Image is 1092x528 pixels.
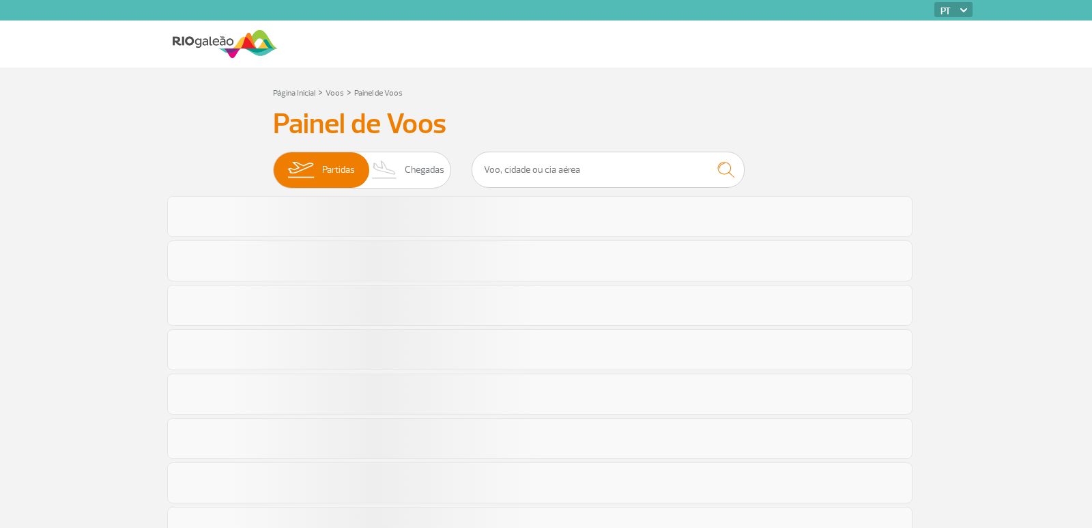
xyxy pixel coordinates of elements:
input: Voo, cidade ou cia aérea [472,152,745,188]
a: > [318,84,323,100]
span: Chegadas [405,152,444,188]
span: Partidas [322,152,355,188]
a: Voos [326,88,344,98]
img: slider-desembarque [364,152,405,188]
a: Painel de Voos [354,88,403,98]
h3: Painel de Voos [273,107,819,141]
img: slider-embarque [279,152,322,188]
a: > [347,84,351,100]
a: Página Inicial [273,88,315,98]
